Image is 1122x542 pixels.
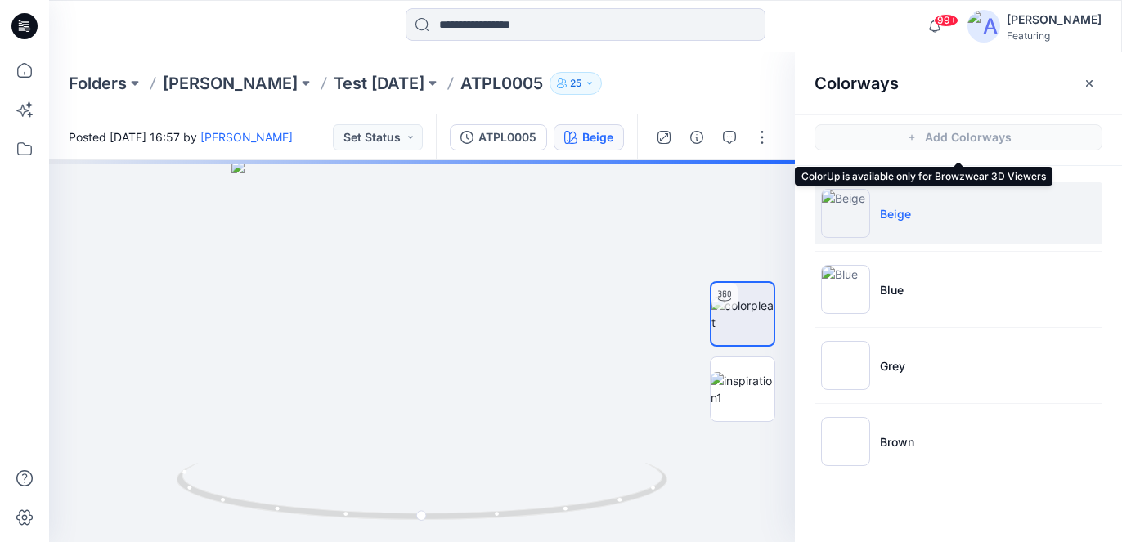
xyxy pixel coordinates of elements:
p: Grey [880,357,905,374]
button: Beige [554,124,624,150]
img: inspiration1 [711,372,774,406]
p: 25 [570,74,581,92]
img: Blue [821,265,870,314]
a: [PERSON_NAME] [200,130,293,144]
a: [PERSON_NAME] [163,72,298,95]
a: Folders [69,72,127,95]
div: Featuring [1007,29,1102,42]
span: Posted [DATE] 16:57 by [69,128,293,146]
p: Beige [880,205,911,222]
p: Blue [880,281,904,298]
div: [PERSON_NAME] [1007,10,1102,29]
div: Beige [582,128,613,146]
div: ATPL0005 [478,128,536,146]
img: Beige [821,189,870,238]
a: Test [DATE] [334,72,424,95]
h2: Colorways [815,74,899,93]
p: Brown [880,433,914,450]
p: ATPL0005 [460,72,543,95]
img: colorpleat [711,297,774,331]
button: Details [684,124,710,150]
button: 25 [550,72,602,95]
span: 99+ [934,14,958,27]
img: Brown [821,417,870,466]
img: Grey [821,341,870,390]
img: avatar [967,10,1000,43]
button: ATPL0005 [450,124,547,150]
